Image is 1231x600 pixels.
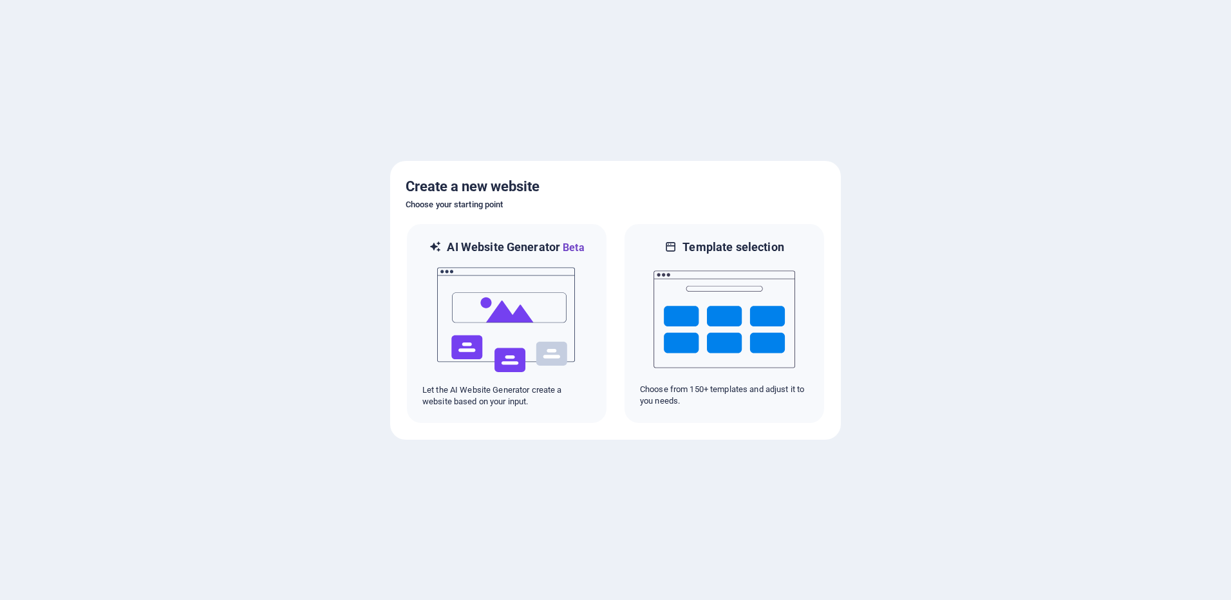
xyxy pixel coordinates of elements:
[406,197,825,212] h6: Choose your starting point
[406,223,608,424] div: AI Website GeneratorBetaaiLet the AI Website Generator create a website based on your input.
[623,223,825,424] div: Template selectionChoose from 150+ templates and adjust it to you needs.
[682,239,784,255] h6: Template selection
[436,256,578,384] img: ai
[422,384,591,408] p: Let the AI Website Generator create a website based on your input.
[406,176,825,197] h5: Create a new website
[560,241,585,254] span: Beta
[447,239,584,256] h6: AI Website Generator
[640,384,809,407] p: Choose from 150+ templates and adjust it to you needs.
